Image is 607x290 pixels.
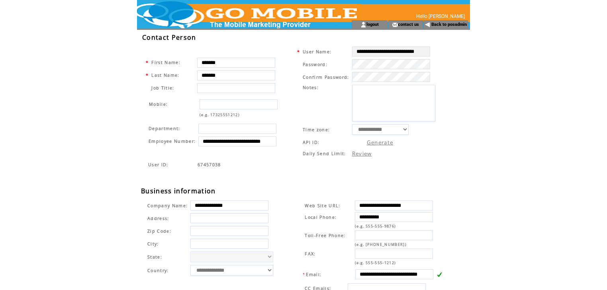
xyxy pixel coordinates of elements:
span: (e.g. 555-555-1212) [355,260,396,265]
span: Contact Person [142,33,196,42]
span: Job Title: [151,85,174,91]
span: Notes: [303,85,319,90]
img: backArrow.gif [425,21,431,28]
span: Business information [141,187,216,195]
span: Daily Send Limit: [303,151,346,156]
span: Indicates the agent code for sign up page with sales agent or reseller tracking code [148,162,168,167]
span: Hello [PERSON_NAME] [416,14,465,19]
span: Email: [306,272,321,277]
span: User Name: [303,49,331,54]
span: Country: [147,268,169,273]
span: Time zone: [303,127,330,132]
span: Zip Code: [147,228,171,234]
img: v.gif [437,272,442,277]
a: Generate [367,139,394,146]
span: Confirm Password: [303,74,349,80]
span: API ID: [303,140,319,145]
span: Indicates the agent code for sign up page with sales agent or reseller tracking code [198,162,221,167]
a: Review [352,150,372,157]
a: Back to posadmin [431,22,467,27]
span: (e.g. 17325551212) [200,112,240,117]
span: Address: [147,216,169,221]
span: Local Phone: [305,214,337,220]
span: Toll-Free Phone: [305,233,345,238]
span: City: [147,241,159,247]
img: account_icon.gif [360,21,366,28]
span: Company Name: [147,203,188,208]
span: Password: [303,62,327,67]
span: (e.g. 555-555-9876) [355,224,396,229]
span: First Name: [151,60,180,65]
span: State: [147,254,188,260]
span: Employee Number: [149,138,196,144]
a: contact us [398,21,419,27]
span: Last Name: [151,72,179,78]
span: Department: [149,126,180,131]
span: (e.g. [PHONE_NUMBER]) [355,242,407,247]
span: FAX: [305,251,315,257]
span: Web Site URL: [305,203,340,208]
span: Mobile: [149,101,168,107]
a: logout [366,21,379,27]
img: contact_us_icon.gif [392,21,398,28]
